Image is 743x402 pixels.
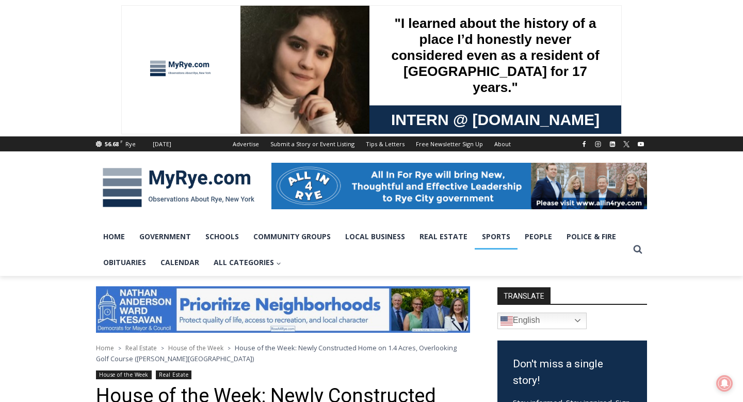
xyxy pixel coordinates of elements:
a: House of the Week [96,370,152,379]
div: "I learned about the history of a place I’d honestly never considered even as a resident of [GEOG... [261,1,488,100]
div: Rye [125,140,136,149]
img: en [500,315,513,327]
a: Community Groups [246,224,338,250]
div: [DATE] [153,140,171,149]
a: Real Estate [125,344,157,352]
a: Calendar [153,250,206,275]
a: Real Estate [412,224,475,250]
button: Child menu of All Categories [206,250,288,275]
span: > [161,345,164,352]
img: All in for Rye [271,163,647,209]
a: Tips & Letters [360,136,410,151]
a: Submit a Story or Event Listing [265,136,360,151]
nav: Primary Navigation [96,224,628,276]
span: 56.68 [105,140,119,148]
a: Government [132,224,198,250]
a: Police & Fire [559,224,623,250]
a: Facebook [578,138,590,150]
a: Instagram [592,138,604,150]
a: Local Business [338,224,412,250]
a: People [518,224,559,250]
a: Home [96,344,114,352]
a: Obituaries [96,250,153,275]
a: English [497,313,587,329]
h3: Don't miss a single story! [513,356,632,389]
span: > [118,345,121,352]
span: House of the Week: Newly Constructed Home on 1.4 Acres, Overlooking Golf Course ([PERSON_NAME][GE... [96,343,457,363]
img: MyRye.com [96,161,261,214]
a: Free Newsletter Sign Up [410,136,489,151]
nav: Breadcrumbs [96,343,470,364]
span: Intern @ [DOMAIN_NAME] [270,103,478,126]
a: Advertise [227,136,265,151]
a: Linkedin [606,138,619,150]
strong: TRANSLATE [497,287,551,304]
span: F [120,138,123,144]
a: Real Estate [156,370,191,379]
span: > [228,345,231,352]
a: House of the Week [168,344,223,352]
a: Sports [475,224,518,250]
a: About [489,136,516,151]
a: Home [96,224,132,250]
a: YouTube [635,138,647,150]
button: View Search Form [628,240,647,259]
a: Intern @ [DOMAIN_NAME] [248,100,500,129]
a: Schools [198,224,246,250]
nav: Secondary Navigation [227,136,516,151]
a: X [620,138,633,150]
